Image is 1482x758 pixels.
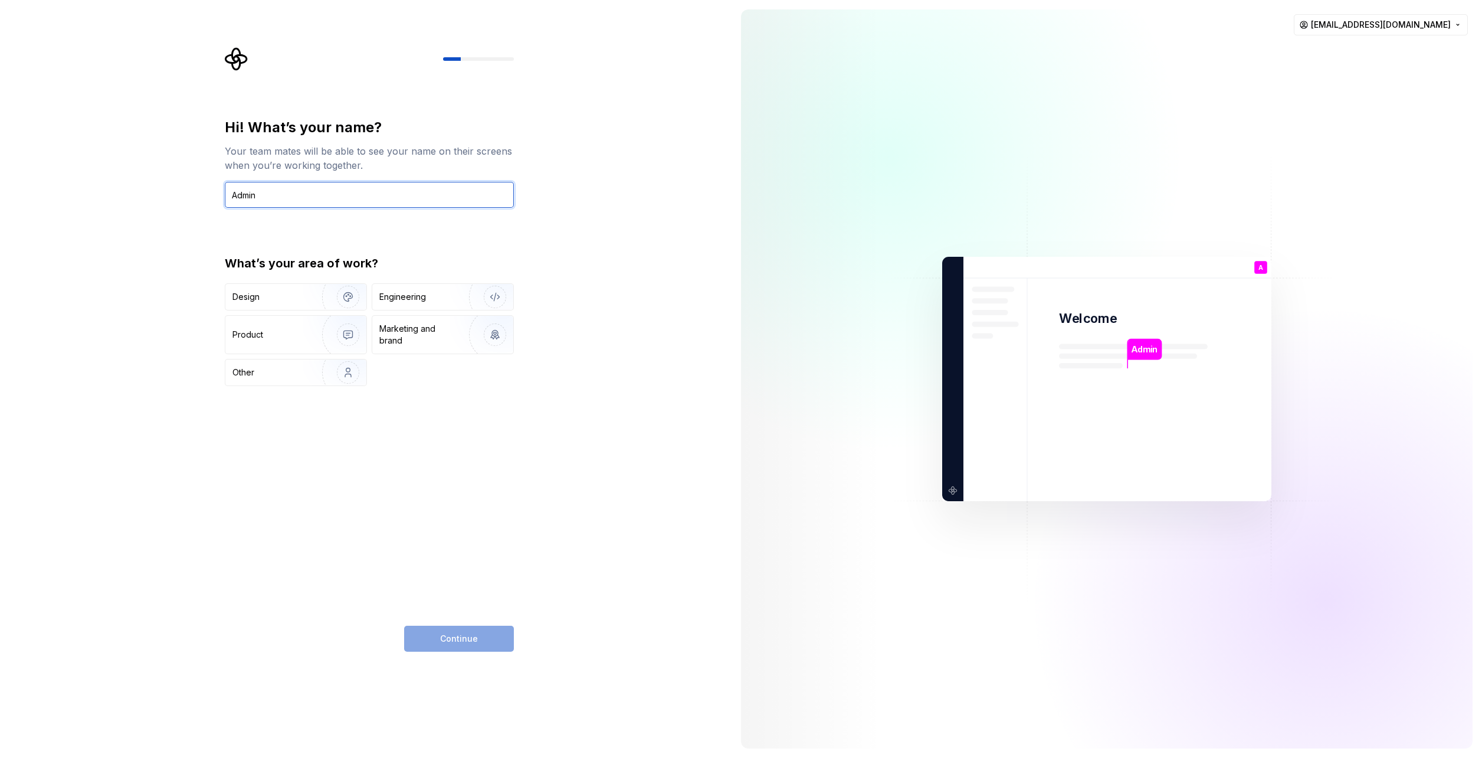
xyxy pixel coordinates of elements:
div: Design [232,291,260,303]
svg: Supernova Logo [225,47,248,71]
div: Your team mates will be able to see your name on their screens when you’re working together. [225,144,514,172]
p: Welcome [1059,310,1117,327]
span: [EMAIL_ADDRESS][DOMAIN_NAME] [1311,19,1451,31]
p: A [1258,264,1263,271]
p: Admin [1131,343,1158,356]
div: Other [232,367,254,378]
input: Han Solo [225,182,514,208]
div: Marketing and brand [379,323,459,347]
div: Hi! What’s your name? [225,118,514,137]
div: What’s your area of work? [225,255,514,272]
button: [EMAIL_ADDRESS][DOMAIN_NAME] [1294,14,1468,35]
div: Engineering [379,291,426,303]
div: Product [232,329,263,341]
